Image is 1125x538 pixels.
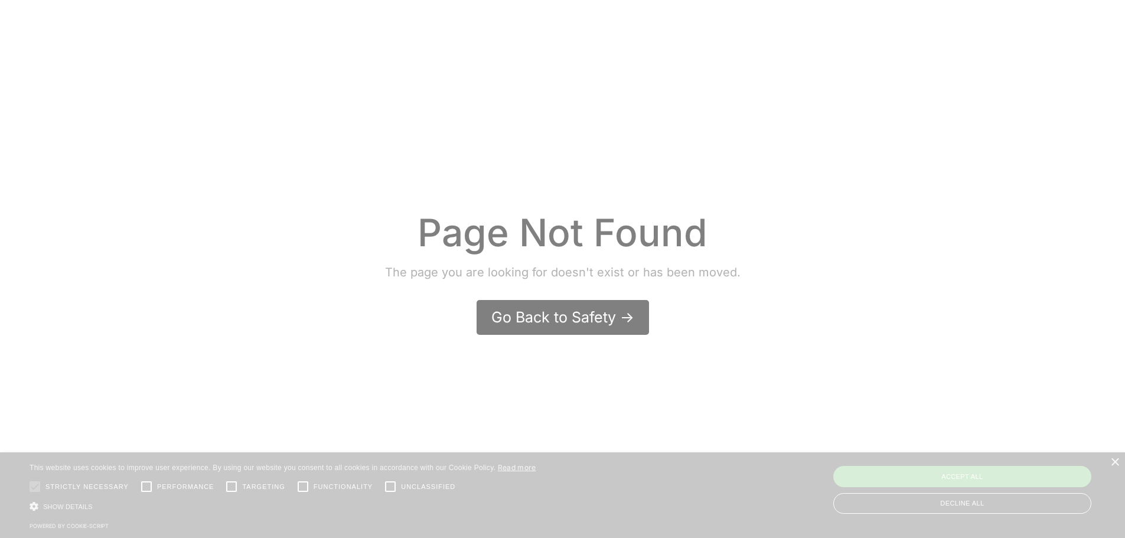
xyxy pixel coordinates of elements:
[30,523,109,529] a: Powered by cookie-script
[242,482,285,492] span: Targeting
[30,464,495,472] span: This website uses cookies to improve user experience. By using our website you consent to all coo...
[477,300,649,335] a: Go Back to Safety ->
[833,466,1091,487] div: Accept all
[1110,458,1119,467] div: Close
[157,482,214,492] span: Performance
[491,307,634,328] div: Go Back to Safety ->
[401,482,455,492] span: Unclassified
[385,209,741,256] div: Page Not Found
[45,482,129,492] span: Strictly necessary
[498,463,536,472] a: Read more
[314,482,373,492] span: Functionality
[30,500,536,513] div: Show details
[833,493,1091,514] div: Decline all
[385,262,741,282] div: The page you are looking for doesn't exist or has been moved.
[43,503,93,510] span: Show details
